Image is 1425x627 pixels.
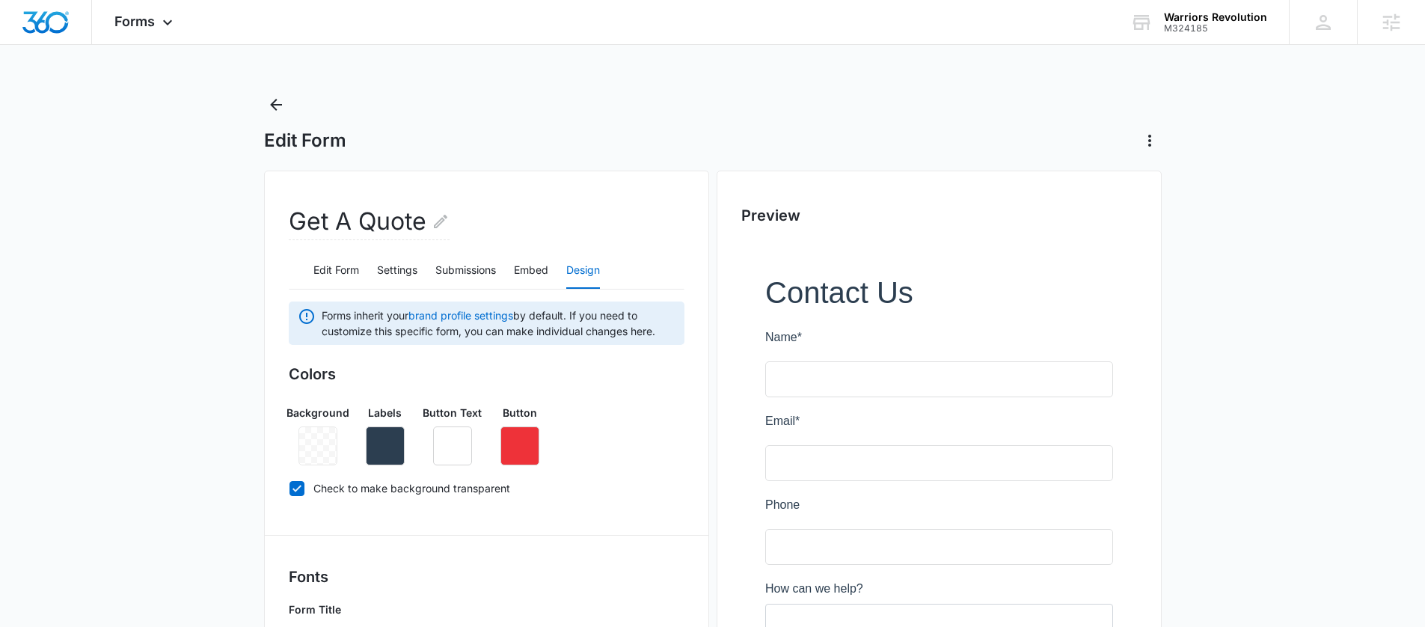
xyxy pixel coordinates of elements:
p: Background [286,405,349,420]
label: Check to make background transparent [289,480,684,496]
button: Edit Form Name [432,204,450,239]
h3: Fonts [289,566,684,588]
p: Form Title [289,602,438,617]
h1: Edit Form [264,129,346,152]
div: account id [1164,23,1267,34]
div: account name [1164,11,1267,23]
button: Embed [514,253,548,289]
span: Forms inherit your by default. If you need to customize this specific form, you can make individu... [322,308,675,339]
button: Back [264,93,288,117]
p: Labels [368,405,402,420]
span: Forms [114,13,155,29]
p: Button [503,405,537,420]
button: Submissions [435,253,496,289]
label: Option 2 [15,456,60,474]
h3: Colors [289,363,684,385]
button: Actions [1138,129,1162,153]
h2: Preview [741,204,1137,227]
button: Remove [433,426,472,465]
button: Settings [377,253,417,289]
button: Remove [366,426,405,465]
iframe: reCAPTCHA [295,578,487,623]
button: Design [566,253,600,289]
label: General Inquiry [15,432,96,450]
button: Edit Form [313,253,359,289]
h2: Get A Quote [289,204,450,240]
button: Remove [500,426,539,465]
span: Submit [10,594,47,607]
a: brand profile settings [408,309,513,322]
label: Option 3 [15,480,60,498]
p: Button Text [423,405,482,420]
